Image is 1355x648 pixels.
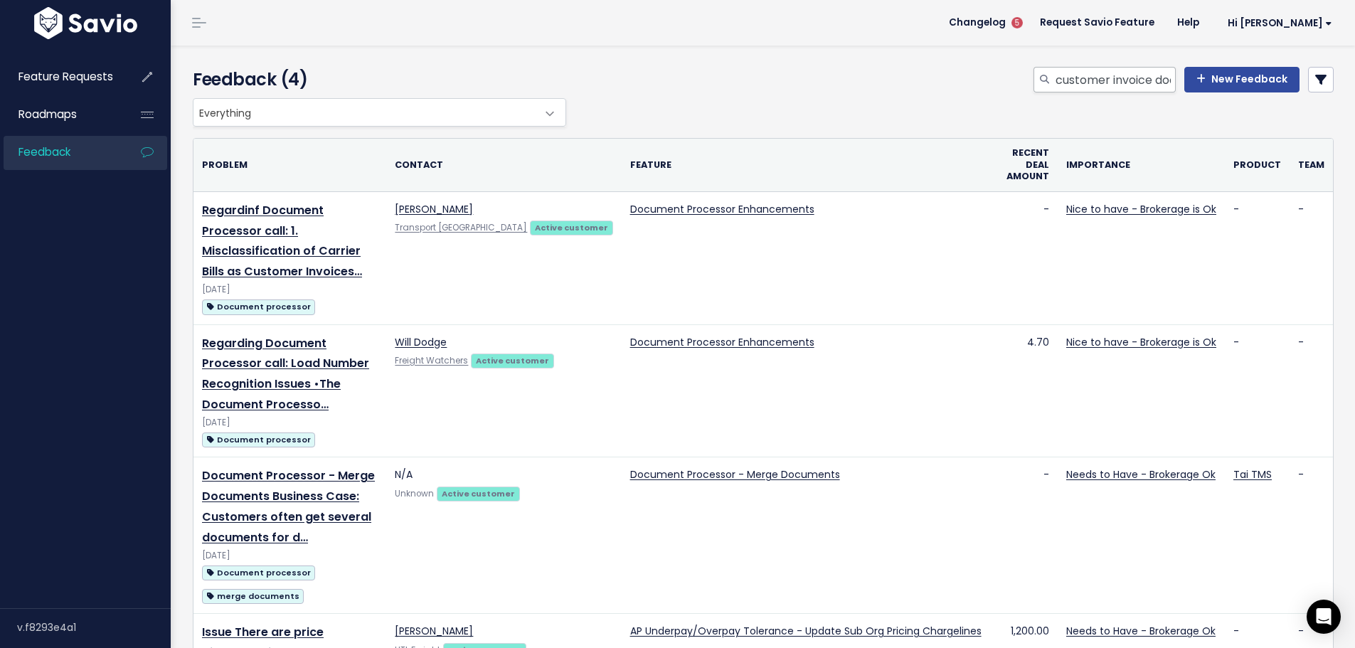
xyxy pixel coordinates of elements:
th: Importance [1058,139,1225,191]
span: Document processor [202,299,315,314]
input: Search feedback... [1054,67,1176,92]
h4: Feedback (4) [193,67,559,92]
a: Regarding Document Processor call: Load Number Recognition Issues •The Document Processo… [202,335,369,413]
a: Needs to Have - Brokerage Ok [1066,624,1216,638]
a: Nice to have - Brokerage is Ok [1066,335,1216,349]
span: Changelog [949,18,1006,28]
a: Feedback [4,136,118,169]
strong: Active customer [535,222,608,233]
span: Everything [193,98,566,127]
img: logo-white.9d6f32f41409.svg [31,7,141,39]
a: Transport [GEOGRAPHIC_DATA] [395,222,527,233]
span: Feedback [18,144,70,159]
a: Roadmaps [4,98,118,131]
span: Roadmaps [18,107,77,122]
td: 4.70 [990,324,1058,457]
th: Problem [193,139,386,191]
strong: Active customer [442,488,515,499]
span: Document processor [202,432,315,447]
a: Tai TMS [1233,467,1272,482]
span: Document processor [202,565,315,580]
td: - [1290,457,1333,614]
a: [PERSON_NAME] [395,624,473,638]
div: Open Intercom Messenger [1307,600,1341,634]
span: Unknown [395,488,434,499]
strong: Active customer [476,355,549,366]
div: [DATE] [202,548,378,563]
td: - [1290,191,1333,324]
a: Active customer [437,486,519,500]
a: Document Processor Enhancements [630,335,814,349]
a: Nice to have - Brokerage is Ok [1066,202,1216,216]
a: [PERSON_NAME] [395,202,473,216]
th: Product [1225,139,1290,191]
a: Will Dodge [395,335,447,349]
a: New Feedback [1184,67,1300,92]
td: - [1225,191,1290,324]
th: Contact [386,139,621,191]
a: Hi [PERSON_NAME] [1211,12,1344,34]
th: Recent deal amount [990,139,1058,191]
div: [DATE] [202,282,378,297]
a: merge documents [202,587,304,605]
a: Active customer [471,353,553,367]
span: Hi [PERSON_NAME] [1228,18,1332,28]
a: Document processor [202,430,315,448]
th: Team [1290,139,1333,191]
a: Needs to Have - Brokerage Ok [1066,467,1216,482]
a: Document Processor - Merge Documents Business Case: Customers often get several documents for d… [202,467,375,545]
a: Active customer [530,220,612,234]
span: Everything [193,99,537,126]
a: Request Savio Feature [1029,12,1166,33]
div: [DATE] [202,415,378,430]
span: 5 [1011,17,1023,28]
a: Regardinf Document Processor call: 1. Misclassification of Carrier Bills as Customer Invoices… [202,202,362,280]
span: Feature Requests [18,69,113,84]
td: - [990,191,1058,324]
a: Document processor [202,563,315,581]
a: Document Processor - Merge Documents [630,467,840,482]
a: Freight Watchers [395,355,468,366]
a: Feature Requests [4,60,118,93]
a: Document Processor Enhancements [630,202,814,216]
td: - [1290,324,1333,457]
td: - [1225,324,1290,457]
a: AP Underpay/Overpay Tolerance - Update Sub Org Pricing Chargelines [630,624,982,638]
td: - [990,457,1058,614]
td: N/A [386,457,621,614]
th: Feature [622,139,990,191]
a: Help [1166,12,1211,33]
a: Document processor [202,297,315,315]
div: v.f8293e4a1 [17,609,171,646]
span: merge documents [202,589,304,604]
